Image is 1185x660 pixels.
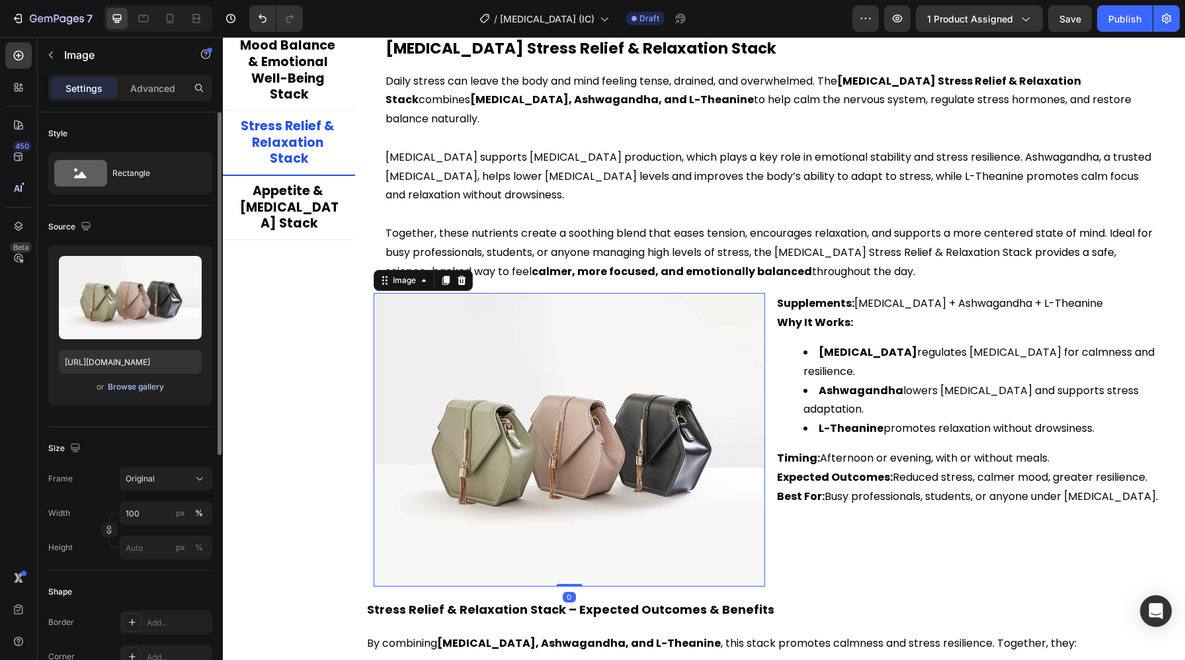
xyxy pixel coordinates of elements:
[161,1,934,23] h2: [MEDICAL_DATA] Stress Relief & Relaxation Stack
[554,257,943,276] p: [MEDICAL_DATA] + Ashwagandha + L-Theanine
[195,507,203,519] div: %
[48,507,70,519] label: Width
[927,12,1013,26] span: 1 product assigned
[48,616,74,628] div: Border
[112,158,193,188] div: Rectangle
[249,5,303,32] div: Undo/Redo
[195,542,203,554] div: %
[554,413,597,429] strong: Timing:
[581,306,943,345] li: regulates [MEDICAL_DATA] for calmness and resilience.
[130,81,175,95] p: Advanced
[126,473,155,485] span: Original
[176,542,185,554] div: px
[59,256,202,339] img: preview-image
[13,1,120,66] p: Mood Balance & Emotional Well-Being Stack
[191,540,207,556] button: px
[223,37,1185,660] iframe: Design area
[191,505,207,521] button: px
[143,563,952,581] h2: Stress Relief & Relaxation Stack – Expected Outcomes & Benefits
[48,218,94,236] div: Source
[11,144,122,197] div: Rich Text Editor. Editing area: main
[1048,5,1092,32] button: Save
[1097,5,1153,32] button: Publish
[500,12,594,26] span: [MEDICAL_DATA] (IC)
[581,382,943,401] li: promotes relaxation without drowsiness.
[97,379,104,395] span: or
[5,5,99,32] button: 7
[163,35,932,92] p: Daily stress can leave the body and mind feeling tense, drained, and overwhelmed. The combines to...
[163,111,932,168] p: [MEDICAL_DATA] supports [MEDICAL_DATA] production, which plays a key role in emotional stability ...
[340,555,353,565] div: 0
[120,536,212,559] input: px%
[596,308,694,323] strong: [MEDICAL_DATA]
[163,187,932,244] p: Together, these nutrients create a soothing blend that eases tension, encourages relaxation, and ...
[554,431,943,450] p: Reduced stress, calmer mood, greater resilience.
[120,501,212,525] input: px%
[48,586,72,598] div: Shape
[554,433,670,448] strong: Expected Outcomes:
[639,13,659,24] span: Draft
[64,47,177,63] p: Image
[173,505,188,521] button: %
[554,412,943,431] p: Afternoon or evening, with or without meals.
[147,617,209,629] div: Add...
[554,452,602,467] strong: Best For:
[581,345,943,383] li: lowers [MEDICAL_DATA] and supports stress adaptation.
[65,81,102,95] p: Settings
[176,507,185,519] div: px
[596,346,680,361] strong: Ashwagandha
[247,55,531,70] strong: [MEDICAL_DATA], Ashwagandha, and L-Theanine
[1140,595,1172,627] div: Open Intercom Messenger
[10,242,32,253] div: Beta
[596,384,661,399] strong: L-Theanine
[167,237,196,249] div: Image
[144,597,950,616] p: By combining , this stack promotes calmness and stress resilience. Together, they:
[120,467,212,491] button: Original
[916,5,1043,32] button: 1 product assigned
[107,380,165,393] button: Browse gallery
[554,259,632,274] strong: Supplements:
[173,540,188,556] button: %
[13,81,120,130] p: Stress Relief & Relaxation Stack
[48,440,83,458] div: Size
[87,11,93,26] p: 7
[13,146,120,195] p: Appetite & [MEDICAL_DATA] Stack
[108,381,164,393] div: Browse gallery
[1108,12,1141,26] div: Publish
[1059,13,1081,24] span: Save
[48,473,73,485] label: Frame
[48,128,67,140] div: Style
[151,256,542,550] img: image_demo.jpg
[494,12,497,26] span: /
[309,227,589,242] strong: calmer, more focused, and emotionally balanced
[214,598,498,614] strong: [MEDICAL_DATA], Ashwagandha, and L-Theanine
[11,79,122,132] div: Rich Text Editor. Editing area: main
[48,542,73,554] label: Height
[554,278,630,293] strong: Why It Works:
[554,450,943,470] p: Busy professionals, students, or anyone under [MEDICAL_DATA].
[59,350,202,374] input: https://example.com/image.jpg
[13,141,32,151] div: 450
